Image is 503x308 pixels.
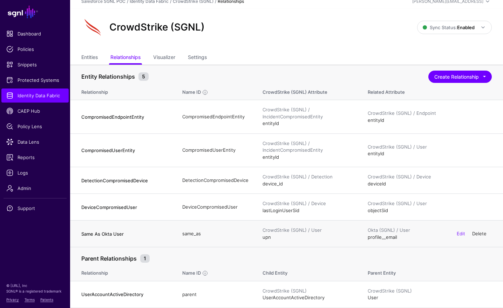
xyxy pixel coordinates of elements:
td: UserAccountActiveDirectory [256,281,361,308]
div: deviceId [368,173,492,187]
button: Create Relationship [428,71,492,83]
span: CAEP Hub [6,107,64,114]
td: entityId [256,100,361,134]
div: CrowdStrike (SGNL) / Detection [263,173,354,181]
a: Privacy [6,297,19,302]
h4: CompromisedUserEntity [81,147,168,153]
h4: DetectionCompromisedDevice [81,177,168,184]
th: Parent Entity [361,263,503,281]
h2: CrowdStrike (SGNL) [109,21,205,33]
a: SGNL [4,4,66,20]
td: lastLoginUserSid [256,194,361,221]
span: Identity Data Fabric [6,92,64,99]
h4: Same As Okta User [81,231,168,237]
div: CrowdStrike (SGNL) / Endpoint [368,110,492,117]
td: same_as [175,221,256,247]
small: 5 [138,72,149,81]
h4: DeviceCompromisedUser [81,204,168,210]
a: Logs [1,166,69,180]
span: Reports [6,154,64,161]
a: Snippets [1,58,69,72]
p: SGNL® is a registered trademark [6,288,64,294]
p: © [URL], Inc [6,283,64,288]
a: Dashboard [1,27,69,41]
div: CrowdStrike (SGNL) / User [368,144,492,151]
span: Dashboard [6,30,64,37]
a: Data Lens [1,135,69,149]
span: Protected Systems [6,77,64,84]
div: entityId [368,144,492,157]
div: objectSid [368,200,492,214]
td: DeviceCompromisedUser [175,194,256,221]
div: CrowdStrike (SGNL) / User [368,200,492,207]
a: Entities [81,51,98,65]
td: CompromisedUserEntity [175,133,256,167]
span: Parent Relationships [80,254,138,263]
span: Logs [6,169,64,176]
td: upn [256,221,361,247]
div: profile__email [368,227,492,241]
th: Child Entity [256,263,361,281]
div: CrowdStrike (SGNL) / IncidentCompromisedEntity [263,140,354,154]
div: CrowdStrike (SGNL) / IncidentCompromisedEntity [263,106,354,120]
div: CrowdStrike (SGNL) / Device [263,200,354,207]
a: Patents [40,297,53,302]
div: User [368,288,492,301]
div: CrowdStrike (SGNL) [263,288,354,295]
div: CrowdStrike (SGNL) [368,288,492,295]
span: Data Lens [6,138,64,145]
span: Admin [6,185,64,192]
h4: CompromisedEndpointEntity [81,114,168,120]
th: Relationship [70,82,175,100]
a: CAEP Hub [1,104,69,118]
div: Name ID [182,89,202,96]
a: Protected Systems [1,73,69,87]
a: Reports [1,150,69,164]
div: CrowdStrike (SGNL) / User [263,227,354,234]
a: Edit [457,231,465,236]
span: Sync Status: [423,25,475,30]
div: CrowdStrike (SGNL) / Device [368,173,492,181]
div: Name ID [182,270,202,277]
span: Snippets [6,61,64,68]
img: svg+xml;base64,PHN2ZyB3aWR0aD0iNjQiIGhlaWdodD0iNjQiIHZpZXdCb3g9IjAgMCA2NCA2NCIgZmlsbD0ibm9uZSIgeG... [81,16,104,39]
a: Identity Data Fabric [1,89,69,103]
span: Entity Relationships [80,72,137,81]
td: device_id [256,167,361,194]
span: Policies [6,46,64,53]
a: Admin [1,181,69,195]
div: Okta (SGNL) / User [368,227,492,234]
h4: UserAccountActiveDirectory [81,291,168,297]
div: entityId [368,110,492,124]
td: DetectionCompromisedDevice [175,167,256,194]
a: Terms [25,297,35,302]
th: CrowdStrike (SGNL) Attribute [256,82,361,100]
a: Policy Lens [1,119,69,133]
th: Related Attribute [361,82,503,100]
a: Policies [1,42,69,56]
span: Policy Lens [6,123,64,130]
td: entityId [256,133,361,167]
small: 1 [140,254,150,263]
a: Delete [472,231,487,236]
td: CompromisedEndpointEntity [175,100,256,134]
a: Relationships [110,51,141,65]
strong: Enabled [457,25,475,30]
th: Relationship [70,263,175,281]
span: Support [6,205,64,212]
a: Settings [188,51,207,65]
td: parent [175,281,256,308]
a: Visualizer [153,51,175,65]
